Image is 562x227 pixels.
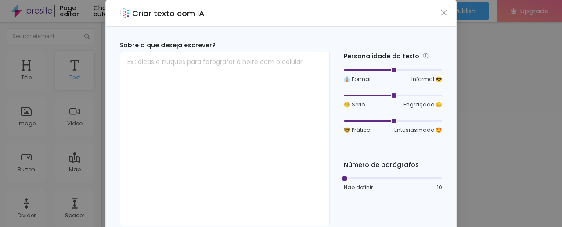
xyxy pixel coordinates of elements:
div: Divider [18,213,36,219]
div: Image [18,121,36,127]
div: Personalidade do texto [344,51,442,61]
span: Não definir [344,184,373,192]
img: Icone [84,34,90,39]
div: Text [69,74,80,81]
span: 10 [437,184,442,192]
div: Sobre o que deseja escrever? [120,41,330,50]
iframe: Editor [101,22,562,227]
div: Map [69,167,81,173]
div: Número de parágrafos [344,160,442,170]
div: Video [67,121,83,127]
div: Spacer [65,213,84,219]
span: Informal 😎 [411,75,442,83]
div: Page editor [54,5,93,17]
span: Publish [454,7,476,14]
div: Changes have been saved automatically [94,5,208,17]
span: Entusiasmado 🤩 [394,126,442,134]
div: Title [21,74,32,81]
button: Publish [441,2,489,20]
input: Search element [7,28,94,44]
span: 🧐 Sério [344,101,365,109]
div: Button [18,167,35,173]
span: Engraçado 😄 [403,101,442,109]
span: Upgrade [520,7,549,14]
span: 👔 Formal [344,75,371,83]
span: 🤓 Prático [344,126,370,134]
